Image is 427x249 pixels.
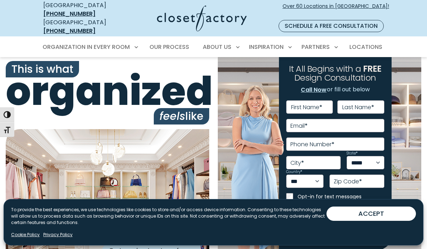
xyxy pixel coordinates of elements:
[159,108,185,124] i: feels
[38,37,389,57] nav: Primary Menu
[43,18,121,35] div: [GEOGRAPHIC_DATA]
[157,5,247,31] img: Closet Factory Logo
[154,108,209,124] span: like
[43,43,130,51] span: Organization in Every Room
[283,2,389,17] span: Over 60 Locations in [GEOGRAPHIC_DATA]!
[43,1,121,18] div: [GEOGRAPHIC_DATA]
[11,207,327,226] p: To provide the best experiences, we use technologies like cookies to store and/or access device i...
[43,232,73,238] a: Privacy Policy
[11,232,40,238] a: Cookie Policy
[43,10,95,18] a: [PHONE_NUMBER]
[349,43,382,51] span: Locations
[327,207,416,221] button: ACCEPT
[279,20,384,32] a: Schedule a Free Consultation
[249,43,284,51] span: Inspiration
[6,72,209,111] span: organized
[6,61,79,77] span: This is what
[203,43,231,51] span: About Us
[43,27,95,35] a: [PHONE_NUMBER]
[301,43,330,51] span: Partners
[149,43,189,51] span: Our Process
